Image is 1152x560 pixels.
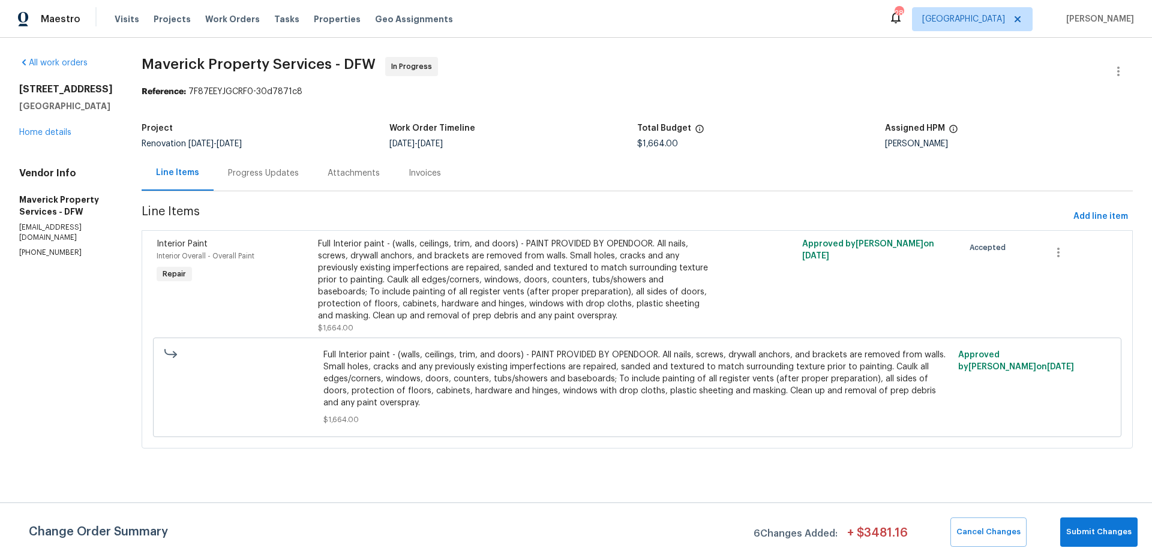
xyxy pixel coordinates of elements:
span: Visits [115,13,139,25]
div: Line Items [156,167,199,179]
span: Tasks [274,15,299,23]
span: - [389,140,443,148]
span: Line Items [142,206,1069,228]
span: $1,664.00 [323,414,952,426]
h5: Maverick Property Services - DFW [19,194,113,218]
span: Projects [154,13,191,25]
h5: [GEOGRAPHIC_DATA] [19,100,113,112]
span: Renovation [142,140,242,148]
span: The total cost of line items that have been proposed by Opendoor. This sum includes line items th... [695,124,704,140]
span: Maestro [41,13,80,25]
span: The hpm assigned to this work order. [949,124,958,140]
span: Interior Paint [157,240,208,248]
span: Accepted [970,242,1010,254]
div: Progress Updates [228,167,299,179]
span: Approved by [PERSON_NAME] on [802,240,934,260]
div: 28 [895,7,903,19]
div: 7F87EEYJGCRF0-30d7871c8 [142,86,1133,98]
span: In Progress [391,61,437,73]
span: $1,664.00 [318,324,353,332]
div: Attachments [328,167,380,179]
span: [PERSON_NAME] [1061,13,1134,25]
span: Approved by [PERSON_NAME] on [958,351,1074,371]
div: Invoices [409,167,441,179]
span: Maverick Property Services - DFW [142,57,376,71]
span: [DATE] [802,252,829,260]
span: [DATE] [217,140,242,148]
span: [DATE] [389,140,415,148]
h5: Assigned HPM [885,124,945,133]
span: Properties [314,13,361,25]
span: - [188,140,242,148]
span: [DATE] [418,140,443,148]
h5: Project [142,124,173,133]
h5: Total Budget [637,124,691,133]
span: Add line item [1073,209,1128,224]
span: [DATE] [188,140,214,148]
span: Interior Overall - Overall Paint [157,252,254,260]
a: Home details [19,128,71,137]
h4: Vendor Info [19,167,113,179]
p: [EMAIL_ADDRESS][DOMAIN_NAME] [19,222,113,243]
h2: [STREET_ADDRESS] [19,83,113,95]
span: [DATE] [1047,363,1074,371]
b: Reference: [142,88,186,96]
span: Geo Assignments [375,13,453,25]
span: Work Orders [205,13,260,25]
h5: Work Order Timeline [389,124,475,133]
button: Add line item [1069,206,1133,228]
div: [PERSON_NAME] [885,140,1133,148]
span: Repair [158,268,191,280]
span: [GEOGRAPHIC_DATA] [922,13,1005,25]
div: Full Interior paint - (walls, ceilings, trim, and doors) - PAINT PROVIDED BY OPENDOOR. All nails,... [318,238,715,322]
a: All work orders [19,59,88,67]
p: [PHONE_NUMBER] [19,248,113,258]
span: Full Interior paint - (walls, ceilings, trim, and doors) - PAINT PROVIDED BY OPENDOOR. All nails,... [323,349,952,409]
span: $1,664.00 [637,140,678,148]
